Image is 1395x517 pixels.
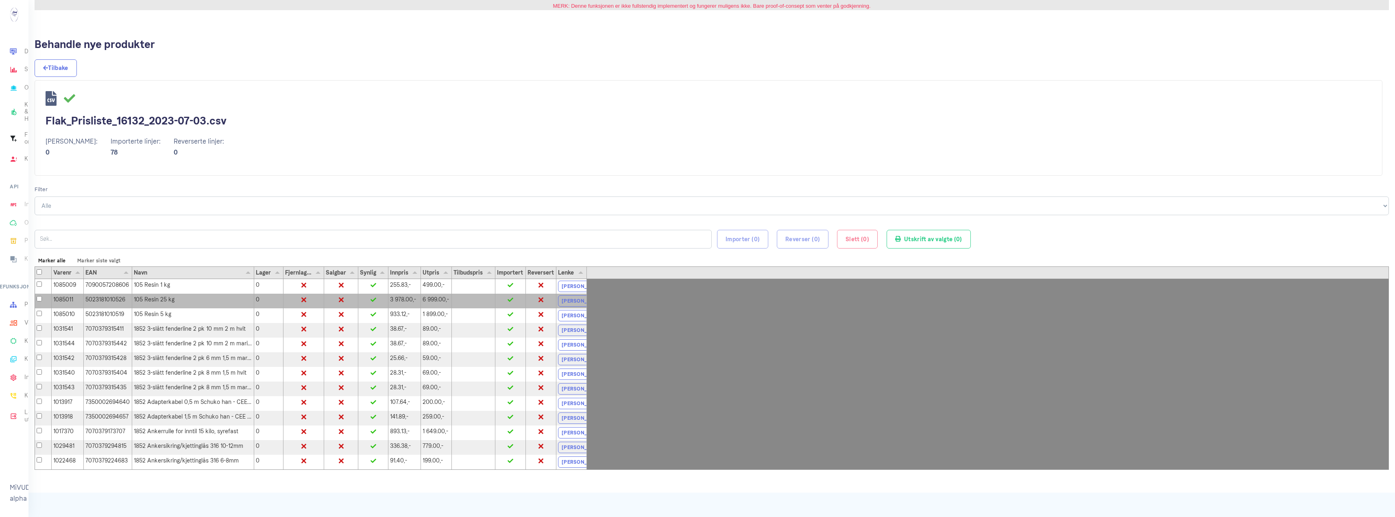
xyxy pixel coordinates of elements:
p: Reverserte linjer: [174,136,224,147]
div: 7070379315428 [84,352,132,367]
a: [PERSON_NAME] [558,295,607,307]
a: [PERSON_NAME] [558,310,607,321]
div: 105 Resin 25 kg [132,294,254,308]
div: 0 [254,279,283,294]
input: Select Row [37,325,42,331]
div: 1852 Adapterkabel 0,5 m Schuko han - CEEhun [132,396,254,411]
div: 38.67,- [388,338,421,352]
div: 7070379315411 [84,323,132,338]
div: Lager [256,268,281,277]
div: 0 [254,455,283,469]
input: Select Row [37,384,42,389]
div: 89.00,- [421,323,452,338]
div: 0 [254,323,283,338]
div: 893.13,- [388,425,421,440]
input: Select Row [37,428,42,433]
div: 1017370 [52,425,84,440]
div: 0 [254,440,283,455]
div: 1852 3-slått fenderline 2 pk 10 mm 2 m marineblå [132,338,254,352]
div: 105 Resin 1 kg [132,279,254,294]
div: 1029481 [52,440,84,455]
label: Filter [35,185,48,194]
a: [PERSON_NAME] [558,369,607,380]
div: Fjernlager [285,268,322,277]
div: 1852 3-slått fenderline 2 pk 8 mm 1,5 m marineblå [132,382,254,396]
button: Utskrift av valgte (0) [887,230,971,249]
div: 1031544 [52,338,84,352]
input: Select Row [37,369,42,375]
div: 105 Resin 5 kg [132,308,254,323]
div: 69.00,- [421,367,452,382]
div: EAN [85,268,130,277]
div: 1013917 [52,396,84,411]
div: 1031542 [52,352,84,367]
div: 1852 3-slått fenderline 2 pk 6 mm 1,5 m marineblå [132,352,254,367]
p: MiVUDash: [10,482,19,504]
a: [PERSON_NAME] [558,383,607,395]
div: 1085009 [52,279,84,294]
span: 0 [814,236,818,242]
div: Synlig [360,268,386,277]
div: 28.31,- [388,367,421,382]
span: 0 [863,236,867,242]
span: 0 [754,236,758,242]
div: Salgbar [326,268,356,277]
div: 7070379294815 [84,440,132,455]
div: 0 [254,308,283,323]
div: 1852 3-slått fenderline 2 pk 10 mm 2 m hvit [132,323,254,338]
div: 0 [254,396,283,411]
div: 0 [254,352,283,367]
button: Marker siste valgt [74,255,124,266]
div: 1852 Ankersikring/kjettinglås 316 6-8mm [132,455,254,469]
input: Select Row [37,340,42,345]
a: [PERSON_NAME] [558,281,607,292]
div: Navn [134,268,252,277]
div: Importert [497,268,524,277]
div: 25.66,- [388,352,421,367]
div: 7070379224683 [84,455,132,469]
div: 69.00,- [421,382,452,396]
a: [PERSON_NAME] [558,398,607,409]
div: 38.67,- [388,323,421,338]
input: Select Row [37,443,42,448]
div: Tilbudspris [453,268,493,277]
div: 1085010 [52,308,84,323]
div: 0 [254,338,283,352]
div: 1085011 [52,294,84,308]
input: Select Row [37,296,42,301]
div: 0 [254,425,283,440]
button: Marker alle [35,255,69,266]
div: 336.38,- [388,440,421,455]
a: [PERSON_NAME] [558,442,607,453]
div: 1 649.00,- [421,425,452,440]
div: 3 978.00,- [388,294,421,308]
a: [PERSON_NAME] [558,354,607,365]
div: 1013918 [52,411,84,425]
div: Varenr [53,268,82,277]
h1: Flak_Prisliste_16132_2023-07-03.csv [46,113,1371,129]
div: 7070379173707 [84,425,132,440]
div: 0 [254,382,283,396]
div: 7070379315442 [84,338,132,352]
div: 499.00,- [421,279,452,294]
div: 6 999.00,- [421,294,452,308]
div: 1031541 [52,323,84,338]
div: 7070379315404 [84,367,132,382]
div: 59.00,- [421,352,452,367]
div: 200.00,- [421,396,452,411]
div: 199.00,- [421,455,452,469]
a: [PERSON_NAME] [558,339,607,351]
div: Lenke [558,268,585,277]
input: Select Row [37,413,42,419]
div: 91.40,- [388,455,421,469]
img: ... [10,7,19,23]
input: Select Row [37,281,42,287]
input: Søk.. [35,230,712,249]
span: 0 [956,236,960,242]
a: [PERSON_NAME] [558,412,607,424]
div: 0 [254,411,283,425]
div: Innpris [390,268,419,277]
div: 1852 Adapterkabel 1,5 m Schuko han - CEE hun [132,411,254,425]
input: Select Row [37,269,42,275]
h1: Behandle nye produkter [35,37,1389,52]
